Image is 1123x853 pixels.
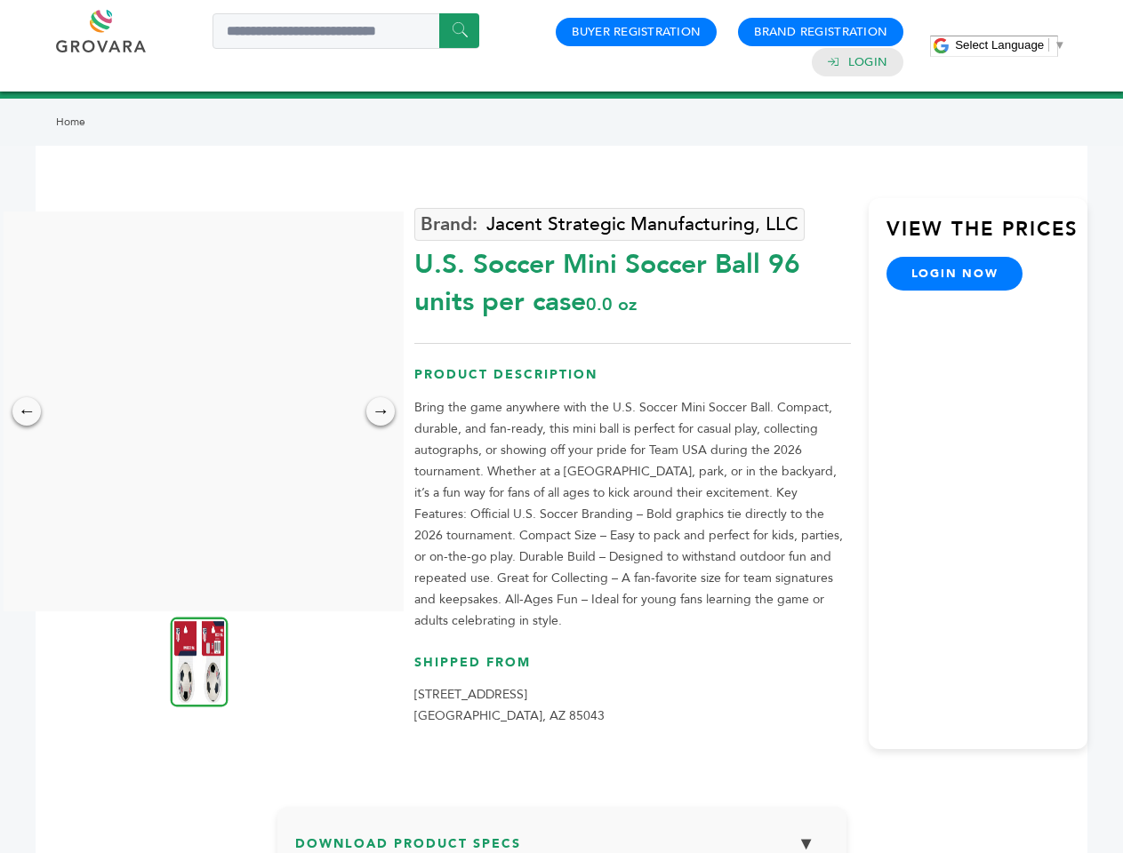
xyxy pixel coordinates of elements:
[1054,38,1065,52] span: ▼
[1048,38,1049,52] span: ​
[414,208,805,241] a: Jacent Strategic Manufacturing, LLC
[414,397,851,632] p: Bring the game anywhere with the U.S. Soccer Mini Soccer Ball. Compact, durable, and fan-ready, t...
[56,115,85,129] a: Home
[886,257,1023,291] a: login now
[414,237,851,321] div: U.S. Soccer Mini Soccer Ball 96 units per case
[754,24,887,40] a: Brand Registration
[572,24,701,40] a: Buyer Registration
[12,397,41,426] div: ←
[886,216,1087,257] h3: View the Prices
[414,366,851,397] h3: Product Description
[414,654,851,685] h3: Shipped From
[366,397,395,426] div: →
[848,54,887,70] a: Login
[586,292,637,316] span: 0.0 oz
[414,684,851,727] p: [STREET_ADDRESS] [GEOGRAPHIC_DATA], AZ 85043
[955,38,1065,52] a: Select Language​
[213,13,479,49] input: Search a product or brand...
[171,617,229,706] img: U.S. Soccer Mini Soccer Ball 96 units per case 0.0 oz
[955,38,1044,52] span: Select Language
